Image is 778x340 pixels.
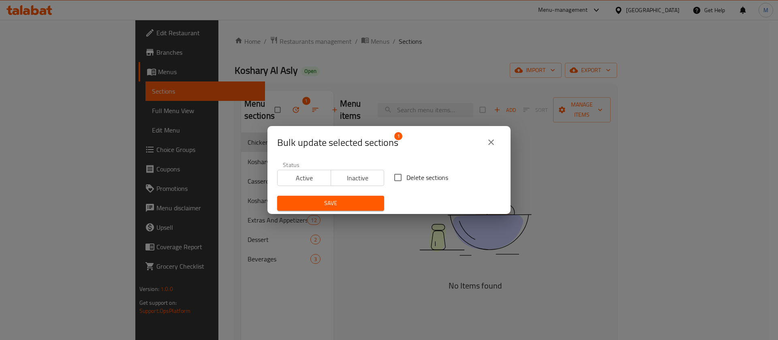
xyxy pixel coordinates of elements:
span: Save [284,198,378,208]
button: Inactive [331,170,385,186]
span: Active [281,172,328,184]
span: Inactive [334,172,381,184]
button: close [481,133,501,152]
button: Active [277,170,331,186]
span: Selected section count [277,136,398,149]
button: Save [277,196,384,211]
span: 1 [394,132,402,140]
span: Delete sections [406,173,448,182]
